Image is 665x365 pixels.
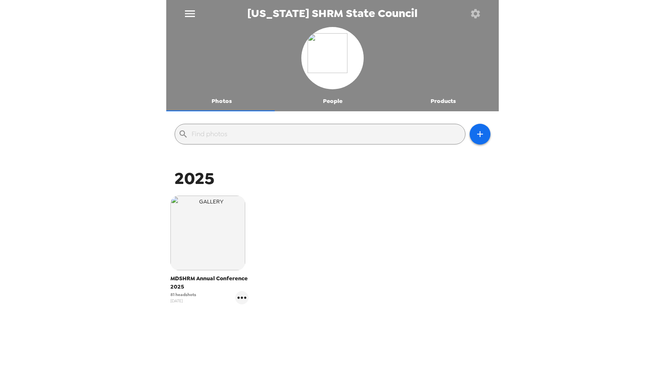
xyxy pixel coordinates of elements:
button: Products [388,91,499,111]
input: Find photos [192,127,462,141]
span: MDSHRM Annual Conference 2025 [170,274,249,291]
button: gallery menu [235,291,249,304]
span: 2025 [175,167,214,189]
img: org logo [308,33,357,83]
button: Photos [166,91,277,111]
span: 81 headshots [170,292,196,298]
button: People [277,91,388,111]
span: [US_STATE] SHRM State Council [247,8,418,19]
img: gallery [170,196,245,270]
span: [DATE] [170,298,196,304]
